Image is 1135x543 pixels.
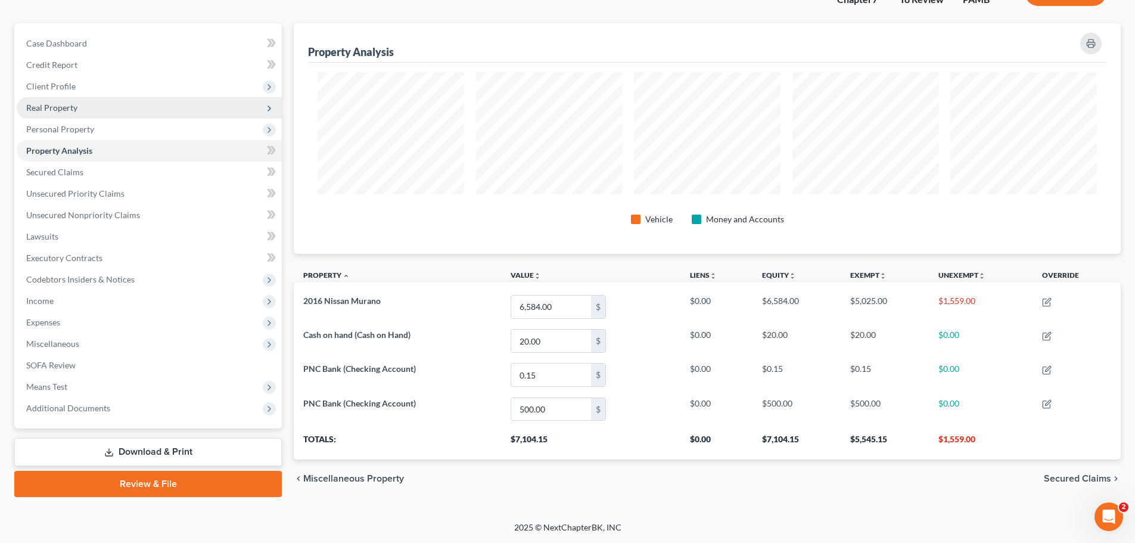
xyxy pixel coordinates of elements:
td: $6,584.00 [752,290,841,324]
span: Real Property [26,103,77,113]
span: Income [26,296,54,306]
th: $5,545.15 [841,426,929,460]
button: chevron_left Miscellaneous Property [294,474,404,483]
span: Personal Property [26,124,94,134]
td: $0.00 [929,392,1033,426]
td: $0.15 [841,358,929,392]
th: Totals: [294,426,500,460]
a: Download & Print [14,438,282,466]
div: $ [591,330,605,352]
td: $0.00 [680,392,752,426]
a: Exemptunfold_more [850,271,887,280]
i: chevron_left [294,474,303,483]
a: Liensunfold_more [690,271,717,280]
a: Property Analysis [17,140,282,162]
a: Lawsuits [17,226,282,247]
span: Lawsuits [26,231,58,241]
td: $20.00 [841,324,929,358]
input: 0.00 [511,364,591,386]
span: 2016 Nissan Murano [303,296,381,306]
button: Secured Claims chevron_right [1044,474,1121,483]
td: $0.15 [752,358,841,392]
i: chevron_right [1111,474,1121,483]
span: SOFA Review [26,360,76,370]
div: Vehicle [645,213,673,225]
td: $500.00 [752,392,841,426]
a: Case Dashboard [17,33,282,54]
a: Secured Claims [17,162,282,183]
th: Override [1033,263,1121,290]
span: Miscellaneous Property [303,474,404,483]
input: 0.00 [511,330,591,352]
div: Property Analysis [308,45,394,59]
input: 0.00 [511,398,591,421]
span: Case Dashboard [26,38,87,48]
span: Additional Documents [26,403,110,413]
span: Codebtors Insiders & Notices [26,274,135,284]
th: $7,104.15 [752,426,841,460]
a: Unsecured Priority Claims [17,183,282,204]
span: Secured Claims [26,167,83,177]
span: Miscellaneous [26,339,79,349]
div: Money and Accounts [706,213,784,225]
td: $1,559.00 [929,290,1033,324]
div: $ [591,364,605,386]
span: Unsecured Nonpriority Claims [26,210,140,220]
span: Credit Report [26,60,77,70]
th: $1,559.00 [929,426,1033,460]
i: unfold_more [789,272,796,280]
th: $0.00 [680,426,752,460]
th: $7,104.15 [501,426,681,460]
td: $500.00 [841,392,929,426]
iframe: Intercom live chat [1094,502,1123,531]
i: unfold_more [978,272,985,280]
a: Unsecured Nonpriority Claims [17,204,282,226]
td: $20.00 [752,324,841,358]
td: $0.00 [680,358,752,392]
div: $ [591,398,605,421]
a: Property expand_less [303,271,350,280]
a: Credit Report [17,54,282,76]
input: 0.00 [511,296,591,318]
td: $0.00 [929,358,1033,392]
i: unfold_more [879,272,887,280]
a: Executory Contracts [17,247,282,269]
span: PNC Bank (Checking Account) [303,364,416,374]
td: $0.00 [929,324,1033,358]
span: Property Analysis [26,145,92,156]
span: 2 [1119,502,1128,512]
div: $ [591,296,605,318]
a: Review & File [14,471,282,497]
a: Equityunfold_more [762,271,796,280]
span: PNC Bank (Checking Account) [303,398,416,408]
i: unfold_more [534,272,541,280]
span: Secured Claims [1044,474,1111,483]
a: Unexemptunfold_more [938,271,985,280]
span: Client Profile [26,81,76,91]
i: unfold_more [710,272,717,280]
td: $0.00 [680,290,752,324]
span: Unsecured Priority Claims [26,188,125,198]
span: Executory Contracts [26,253,102,263]
span: Expenses [26,317,60,327]
a: SOFA Review [17,355,282,376]
div: 2025 © NextChapterBK, INC [228,522,907,543]
span: Cash on hand (Cash on Hand) [303,330,411,340]
i: expand_less [343,272,350,280]
td: $0.00 [680,324,752,358]
a: Valueunfold_more [511,271,541,280]
span: Means Test [26,381,67,392]
td: $5,025.00 [841,290,929,324]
